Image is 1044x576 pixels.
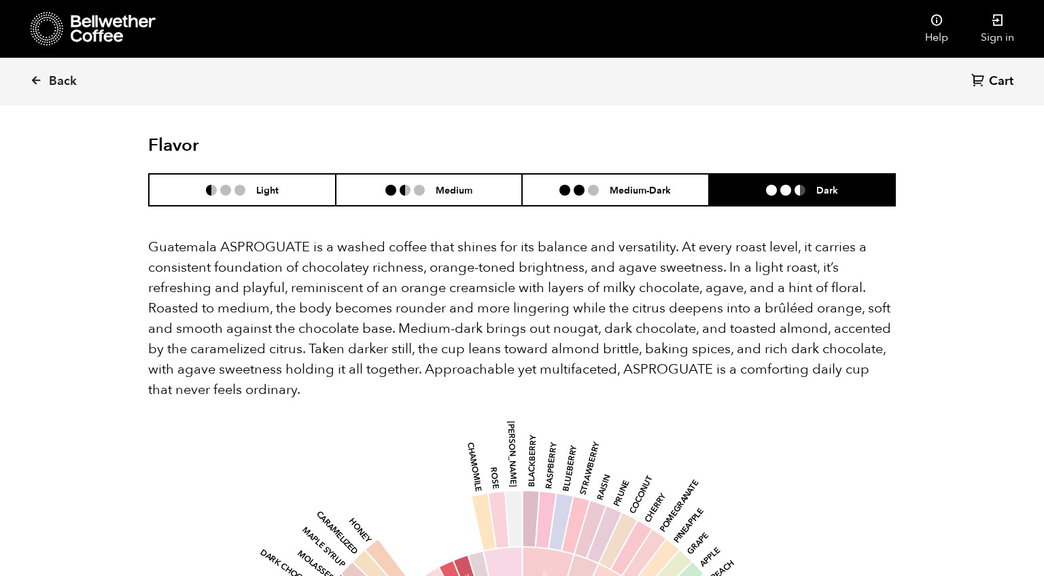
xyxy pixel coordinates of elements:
a: Cart [971,73,1017,91]
h6: Light [256,184,279,196]
h6: Medium [436,184,472,196]
p: Guatemala ASPROGUATE is a washed coffee that shines for its balance and versatility. At every roa... [148,237,896,400]
h6: Medium-Dark [610,184,671,196]
h2: Flavor [148,135,398,156]
span: Cart [989,73,1013,90]
span: Back [49,73,77,90]
h6: Dark [816,184,838,196]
